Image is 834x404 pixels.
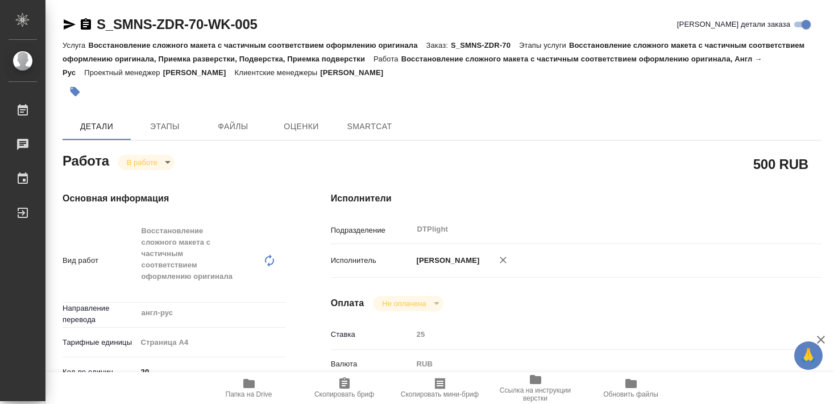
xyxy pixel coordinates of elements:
[201,372,297,404] button: Папка на Drive
[63,55,762,77] p: Восстановление сложного макета с частичным соответствием оформлению оригинала, Англ → Рус
[413,255,480,266] p: [PERSON_NAME]
[63,41,88,50] p: Услуга
[331,296,364,310] h4: Оплата
[314,390,374,398] span: Скопировать бриф
[63,255,137,266] p: Вид работ
[163,68,235,77] p: [PERSON_NAME]
[331,225,413,236] p: Подразделение
[495,386,576,402] span: Ссылка на инструкции верстки
[451,41,519,50] p: S_SMNS-ZDR-70
[84,68,163,77] p: Проектный менеджер
[753,154,808,174] h2: 500 RUB
[118,155,175,170] div: В работе
[392,372,488,404] button: Скопировать мини-бриф
[488,372,583,404] button: Ссылка на инструкции верстки
[677,19,790,30] span: [PERSON_NAME] детали заказа
[413,326,781,343] input: Пустое поле
[137,333,285,352] div: Страница А4
[331,329,413,340] p: Ставка
[373,296,443,311] div: В работе
[274,119,329,134] span: Оценки
[583,372,679,404] button: Обновить файлы
[137,364,285,380] input: ✎ Введи что-нибудь
[331,192,821,205] h4: Исполнители
[413,354,781,374] div: RUB
[63,337,137,348] p: Тарифные единицы
[63,192,285,205] h4: Основная информация
[206,119,260,134] span: Файлы
[331,358,413,370] p: Валюта
[374,55,401,63] p: Работа
[63,79,88,104] button: Добавить тэг
[331,255,413,266] p: Исполнитель
[379,299,429,308] button: Не оплачена
[63,303,137,325] p: Направление перевода
[97,17,258,32] a: S_SMNS-ZDR-70-WK-005
[297,372,392,404] button: Скопировать бриф
[799,344,818,368] span: 🙏
[342,119,397,134] span: SmartCat
[226,390,272,398] span: Папка на Drive
[138,119,192,134] span: Этапы
[79,18,93,31] button: Скопировать ссылку
[519,41,569,50] p: Этапы услуги
[320,68,392,77] p: [PERSON_NAME]
[401,390,479,398] span: Скопировать мини-бриф
[69,119,124,134] span: Детали
[63,366,137,378] p: Кол-во единиц
[63,150,109,170] h2: Работа
[426,41,451,50] p: Заказ:
[88,41,426,50] p: Восстановление сложного макета с частичным соответствием оформлению оригинала
[235,68,321,77] p: Клиентские менеджеры
[603,390,658,398] span: Обновить файлы
[63,18,76,31] button: Скопировать ссылку для ЯМессенджера
[794,341,823,370] button: 🙏
[123,158,161,167] button: В работе
[491,248,516,273] button: Удалить исполнителя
